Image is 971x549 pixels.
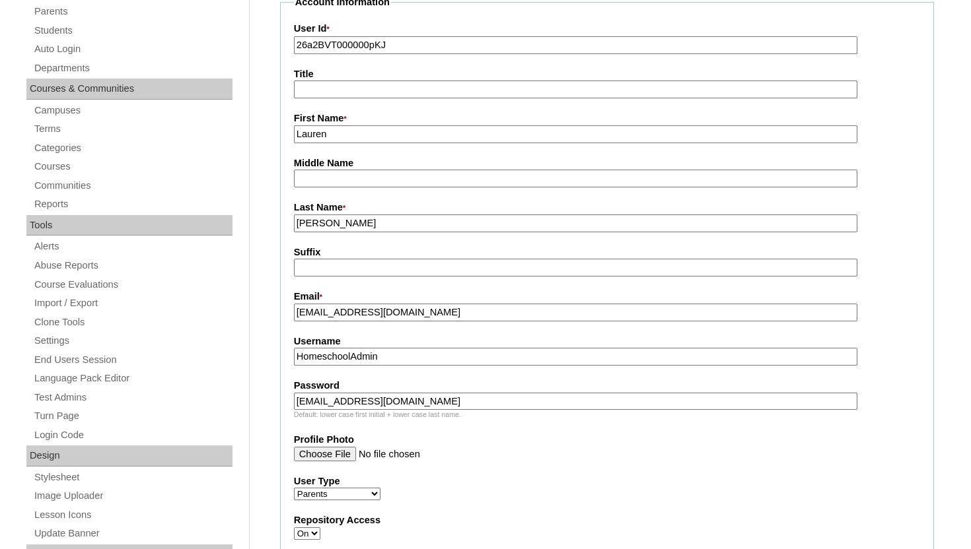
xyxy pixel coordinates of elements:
[33,60,233,77] a: Departments
[33,121,233,137] a: Terms
[33,507,233,523] a: Lesson Icons
[33,276,233,293] a: Course Evaluations
[33,22,233,39] a: Students
[26,215,233,236] div: Tools
[33,140,233,156] a: Categories
[33,158,233,175] a: Courses
[294,410,920,420] div: Default: lower case first initial + lower case last name.
[33,238,233,255] a: Alerts
[294,379,920,393] label: Password
[33,427,233,443] a: Login Code
[294,335,920,348] label: Username
[33,469,233,486] a: Stylesheet
[33,102,233,119] a: Campuses
[294,433,920,447] label: Profile Photo
[294,245,920,259] label: Suffix
[294,201,920,215] label: Last Name
[294,474,920,488] label: User Type
[33,333,233,349] a: Settings
[33,178,233,194] a: Communities
[26,445,233,467] div: Design
[294,156,920,170] label: Middle Name
[33,3,233,20] a: Parents
[33,257,233,274] a: Abuse Reports
[294,112,920,126] label: First Name
[33,295,233,311] a: Import / Export
[33,525,233,542] a: Update Banner
[33,196,233,212] a: Reports
[33,41,233,57] a: Auto Login
[26,79,233,100] div: Courses & Communities
[33,389,233,406] a: Test Admins
[294,290,920,304] label: Email
[33,408,233,424] a: Turn Page
[33,370,233,387] a: Language Pack Editor
[294,513,920,527] label: Repository Access
[294,22,920,36] label: User Id
[33,488,233,504] a: Image Uploader
[33,352,233,368] a: End Users Session
[294,67,920,81] label: Title
[33,314,233,331] a: Clone Tools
